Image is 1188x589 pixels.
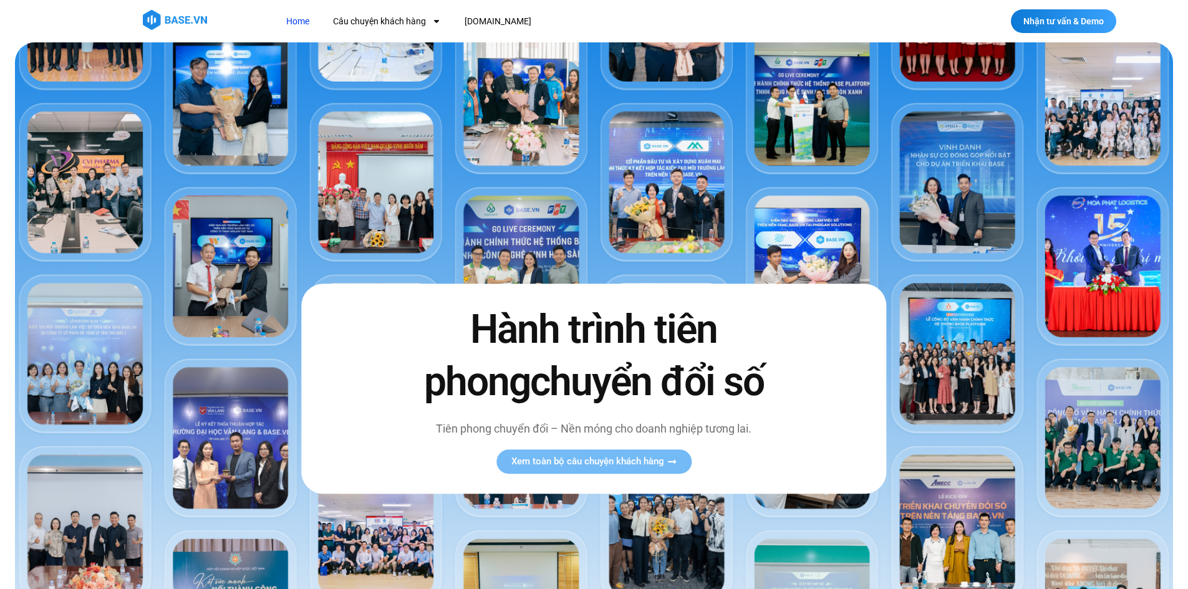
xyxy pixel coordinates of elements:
a: Câu chuyện khách hàng [324,10,450,33]
a: Home [277,10,319,33]
p: Tiên phong chuyển đổi – Nền móng cho doanh nghiệp tương lai. [397,420,790,437]
nav: Menu [277,10,760,33]
span: chuyển đổi số [530,358,764,405]
a: Nhận tư vấn & Demo [1011,9,1116,33]
a: Xem toàn bộ câu chuyện khách hàng [496,449,692,474]
span: Nhận tư vấn & Demo [1023,17,1104,26]
a: [DOMAIN_NAME] [455,10,541,33]
h2: Hành trình tiên phong [397,304,790,408]
span: Xem toàn bộ câu chuyện khách hàng [511,457,664,466]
